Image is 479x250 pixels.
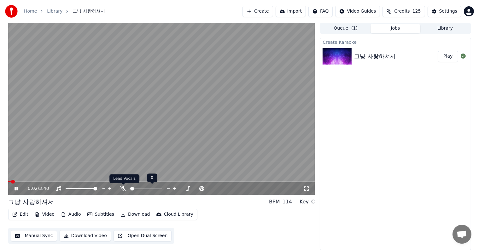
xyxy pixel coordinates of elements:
[10,210,31,219] button: Edit
[147,173,157,182] div: 0
[24,8,105,14] nav: breadcrumb
[311,198,315,206] div: C
[351,25,358,31] span: ( 1 )
[438,51,458,62] button: Play
[58,210,84,219] button: Audio
[28,185,43,192] div: /
[114,230,172,241] button: Open Dual Screen
[283,198,292,206] div: 114
[242,6,273,17] button: Create
[453,225,471,244] a: 채팅 열기
[8,197,54,206] div: 그냥 사랑하셔서
[60,230,111,241] button: Download Video
[394,8,410,14] span: Credits
[269,198,280,206] div: BPM
[308,6,333,17] button: FAQ
[39,185,49,192] span: 3:40
[428,6,461,17] button: Settings
[28,185,38,192] span: 0:02
[335,6,380,17] button: Video Guides
[47,8,62,14] a: Library
[118,210,153,219] button: Download
[164,211,193,218] div: Cloud Library
[109,174,139,183] div: Lead Vocals
[354,52,396,61] div: 그냥 사랑하셔서
[412,8,421,14] span: 125
[11,230,57,241] button: Manual Sync
[73,8,105,14] span: 그냥 사랑하셔서
[24,8,37,14] a: Home
[420,24,470,33] button: Library
[383,6,425,17] button: Credits125
[85,210,117,219] button: Subtitles
[32,210,57,219] button: Video
[320,38,470,46] div: Create Karaoke
[439,8,457,14] div: Settings
[300,198,309,206] div: Key
[276,6,306,17] button: Import
[371,24,420,33] button: Jobs
[5,5,18,18] img: youka
[321,24,371,33] button: Queue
